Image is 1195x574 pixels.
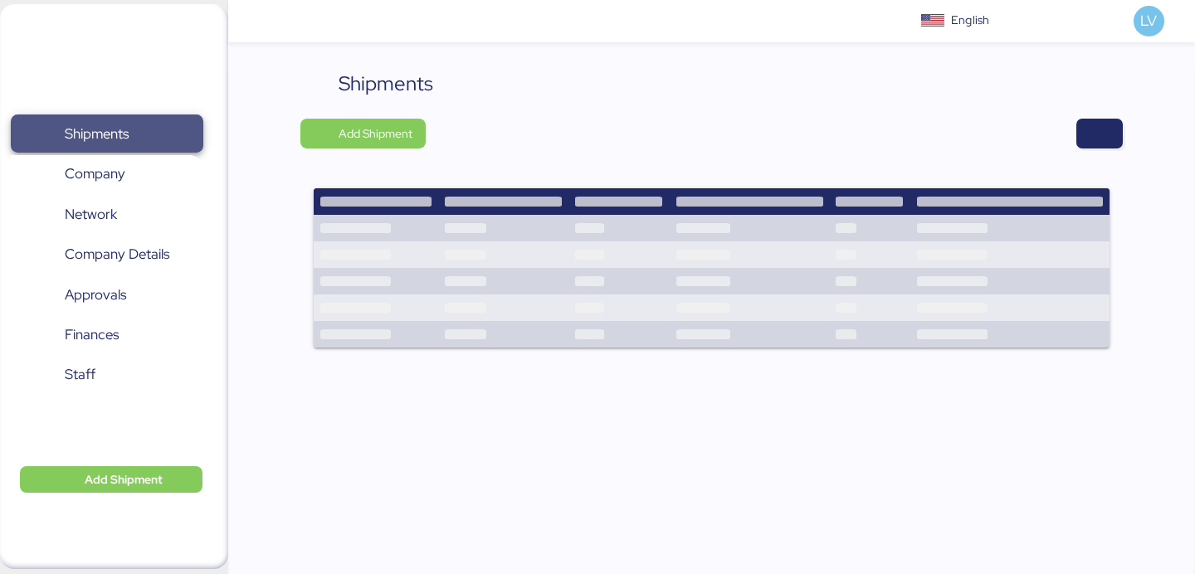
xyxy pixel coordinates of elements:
span: Finances [65,323,119,347]
a: Shipments [11,114,203,153]
a: Finances [11,316,203,354]
a: Approvals [11,275,203,314]
div: English [951,12,989,29]
button: Add Shipment [300,119,426,148]
span: Staff [65,362,95,387]
span: Add Shipment [85,469,163,489]
a: Network [11,195,203,233]
span: LV [1140,10,1157,32]
span: Network [65,202,117,226]
span: Company [65,162,125,186]
span: Approvals [65,283,126,307]
span: Add Shipment [339,124,412,143]
div: Shipments [339,69,433,99]
span: Shipments [65,122,129,146]
a: Staff [11,356,203,394]
span: Company Details [65,242,169,266]
a: Company Details [11,236,203,274]
a: Company [11,155,203,193]
button: Menu [238,7,266,36]
button: Add Shipment [20,466,202,493]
